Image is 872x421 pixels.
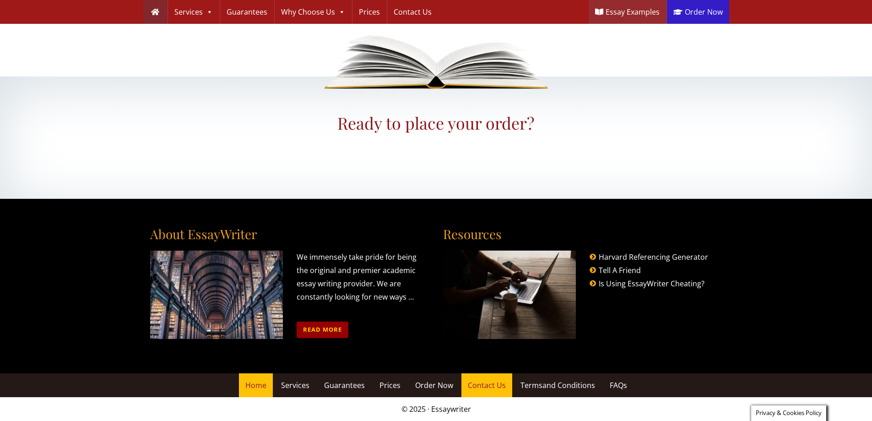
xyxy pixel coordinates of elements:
a: Harvard Referencing Generator [599,252,708,262]
span: Terms [520,380,595,390]
span: Prices [379,380,401,390]
span: Guarantees [324,380,365,390]
a: Contact Us [461,373,512,397]
a: Prices [373,373,407,397]
h3: Resources [443,226,576,242]
span: Services [281,380,309,390]
h2: Ready to place your order? [162,113,711,133]
a: Tell A Friend [599,265,641,275]
a: Services [275,373,316,397]
img: resources [443,251,576,339]
span: Privacy & Cookies Policy [756,409,822,417]
img: about essaywriter [150,251,283,339]
a: Read more [297,322,348,338]
a: Termsand Conditions [514,373,601,397]
a: Guarantees [318,373,371,397]
span: Order Now [415,380,453,390]
h3: About EssayWriter [150,226,283,242]
a: FAQs [603,373,634,397]
span: FAQs [610,380,627,390]
a: Home [239,373,273,397]
span: Home [245,380,266,390]
p: © 2025 · Essaywriter [143,400,729,418]
p: We immensely take pride for being the original and premier academic essay writing provider. We ar... [297,251,429,338]
a: Is Using EssayWriter Cheating? [599,279,704,289]
span: Contact Us [468,380,506,390]
a: Order Now [409,373,460,397]
span: and Conditions [542,380,595,390]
